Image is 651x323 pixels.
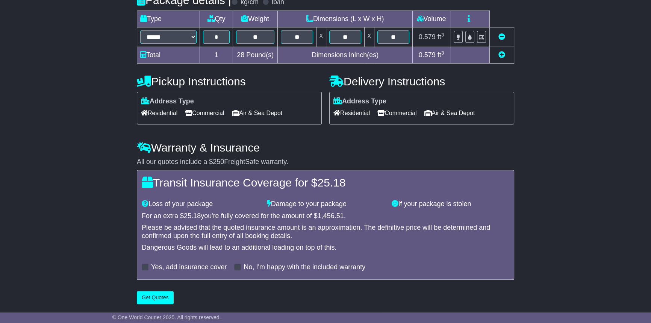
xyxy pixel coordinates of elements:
[151,263,227,271] label: Yes, add insurance cover
[138,200,263,208] div: Loss of your package
[278,11,413,27] td: Dimensions (L x W x H)
[137,291,174,304] button: Get Quotes
[329,75,514,88] h4: Delivery Instructions
[388,200,513,208] div: If your package is stolen
[137,141,514,154] h4: Warranty & Insurance
[244,263,365,271] label: No, I'm happy with the included warranty
[438,51,444,59] span: ft
[412,11,450,27] td: Volume
[316,27,326,47] td: x
[438,33,444,41] span: ft
[137,47,200,63] td: Total
[137,158,514,166] div: All our quotes include a $ FreightSafe warranty.
[213,158,224,165] span: 250
[232,107,283,119] span: Air & Sea Depot
[141,107,177,119] span: Residential
[364,27,374,47] td: x
[137,11,200,27] td: Type
[237,51,244,59] span: 28
[333,97,386,106] label: Address Type
[498,33,505,41] a: Remove this item
[318,212,344,220] span: 1,456.51
[377,107,416,119] span: Commercial
[233,47,277,63] td: Pound(s)
[200,47,233,63] td: 1
[498,51,505,59] a: Add new item
[141,97,194,106] label: Address Type
[142,176,509,189] h4: Transit Insurance Coverage for $
[137,75,322,88] h4: Pickup Instructions
[142,224,509,240] div: Please be advised that the quoted insurance amount is an approximation. The definitive price will...
[441,32,444,38] sup: 3
[317,176,345,189] span: 25.18
[333,107,370,119] span: Residential
[441,50,444,56] sup: 3
[263,200,388,208] div: Damage to your package
[424,107,475,119] span: Air & Sea Depot
[112,314,221,320] span: © One World Courier 2025. All rights reserved.
[142,212,509,220] div: For an extra $ you're fully covered for the amount of $ .
[419,33,436,41] span: 0.579
[419,51,436,59] span: 0.579
[142,244,509,252] div: Dangerous Goods will lead to an additional loading on top of this.
[185,107,224,119] span: Commercial
[184,212,201,220] span: 25.18
[278,47,413,63] td: Dimensions in Inch(es)
[233,11,277,27] td: Weight
[200,11,233,27] td: Qty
